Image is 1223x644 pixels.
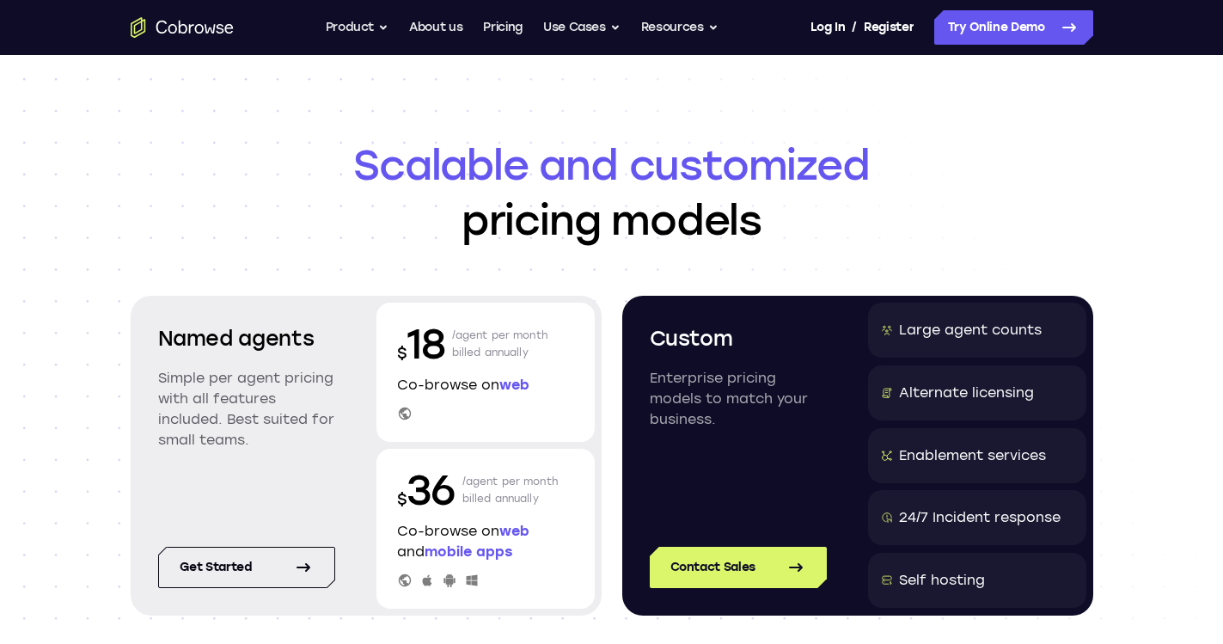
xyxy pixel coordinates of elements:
p: Enterprise pricing models to match your business. [650,368,827,430]
a: Try Online Demo [934,10,1093,45]
button: Resources [641,10,719,45]
h1: pricing models [131,138,1093,248]
p: Simple per agent pricing with all features included. Best suited for small teams. [158,368,335,451]
span: Scalable and customized [131,138,1093,193]
p: /agent per month billed annually [452,316,548,371]
a: About us [409,10,462,45]
a: Get started [158,547,335,588]
p: Co-browse on and [397,521,574,562]
span: $ [397,344,407,363]
a: Go to the home page [131,17,234,38]
span: web [499,377,529,393]
a: Register [864,10,914,45]
p: 18 [397,316,445,371]
a: Contact Sales [650,547,827,588]
span: $ [397,490,407,509]
h2: Named agents [158,323,335,354]
button: Product [326,10,389,45]
h2: Custom [650,323,827,354]
span: web [499,523,529,539]
a: Pricing [483,10,523,45]
div: Self hosting [899,570,985,591]
span: mobile apps [425,543,512,560]
p: 36 [397,463,456,518]
a: Log In [810,10,845,45]
div: 24/7 Incident response [899,507,1061,528]
div: Alternate licensing [899,383,1034,403]
button: Use Cases [543,10,621,45]
div: Enablement services [899,445,1046,466]
p: Co-browse on [397,375,574,396]
div: Large agent counts [899,320,1042,340]
span: / [852,17,857,38]
p: /agent per month billed annually [462,463,559,518]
